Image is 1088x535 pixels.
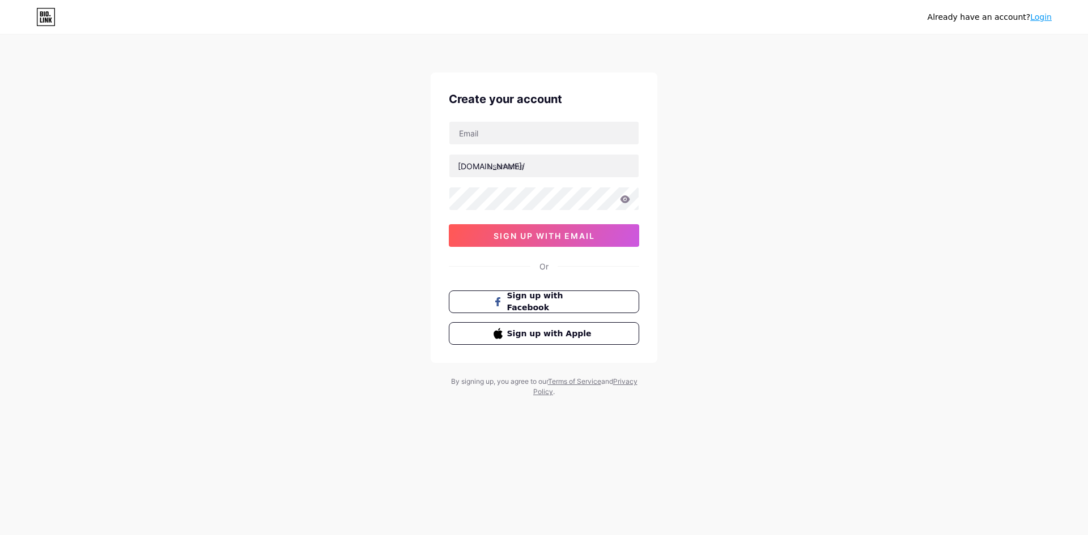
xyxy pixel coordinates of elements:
a: Login [1030,12,1052,22]
button: Sign up with Facebook [449,290,639,313]
button: sign up with email [449,224,639,247]
div: Or [539,260,549,272]
button: Sign up with Apple [449,322,639,345]
a: Terms of Service [548,377,601,386]
span: Sign up with Facebook [507,290,595,314]
div: Already have an account? [928,11,1052,23]
input: Email [449,122,639,144]
div: By signing up, you agree to our and . [448,376,640,397]
span: sign up with email [494,231,595,241]
span: Sign up with Apple [507,328,595,340]
div: Create your account [449,91,639,108]
div: [DOMAIN_NAME]/ [458,160,525,172]
input: username [449,155,639,177]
